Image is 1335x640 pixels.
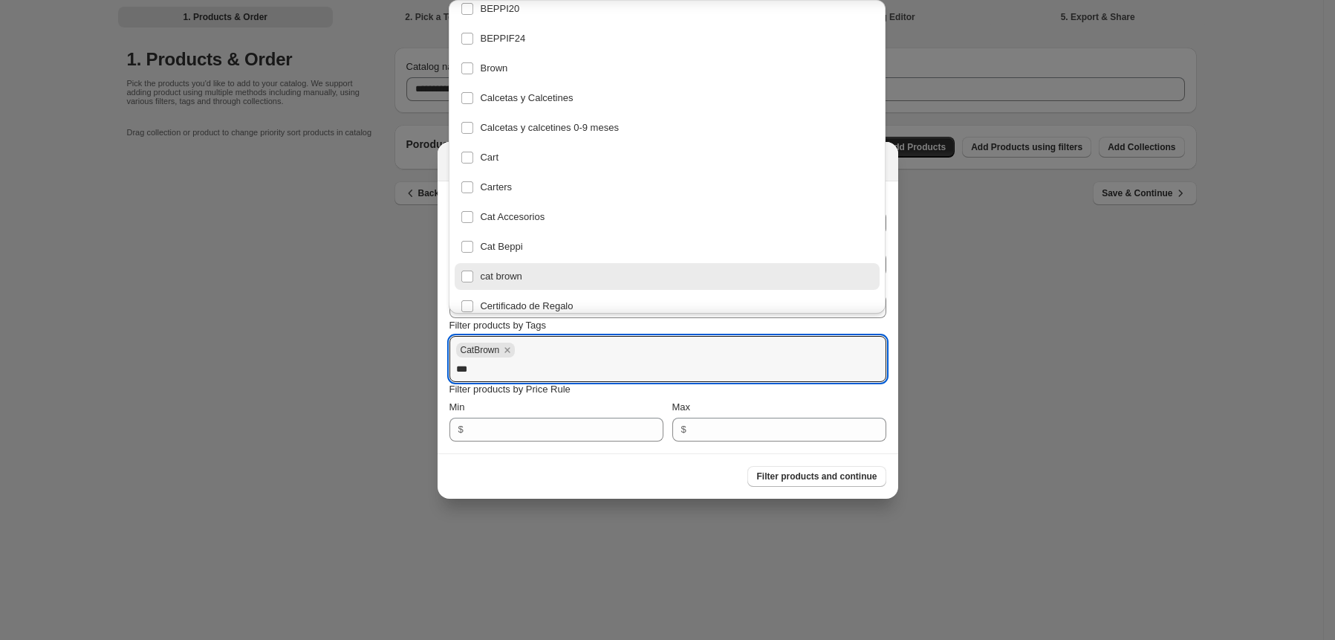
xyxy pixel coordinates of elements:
[449,141,886,171] li: Cart
[449,382,886,397] p: Filter products by Price Rule
[449,201,886,230] li: Cat Accesorios
[681,424,686,435] span: $
[449,260,886,290] li: cat brown
[747,466,886,487] button: Filter products and continue
[449,171,886,201] li: Carters
[672,401,691,413] span: Max
[756,471,877,482] span: Filter products and continue
[449,82,886,111] li: Calcetas y Calcetines
[449,52,886,82] li: Brown
[461,345,500,355] span: CatBrown
[449,290,886,320] li: Certificado de Regalo
[449,230,886,260] li: Cat Beppi
[449,401,465,413] span: Min
[449,320,547,331] span: Filter products by Tags
[458,424,464,435] span: $
[449,111,886,141] li: Calcetas y calcetines 0-9 meses
[449,22,886,52] li: BEPPIF24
